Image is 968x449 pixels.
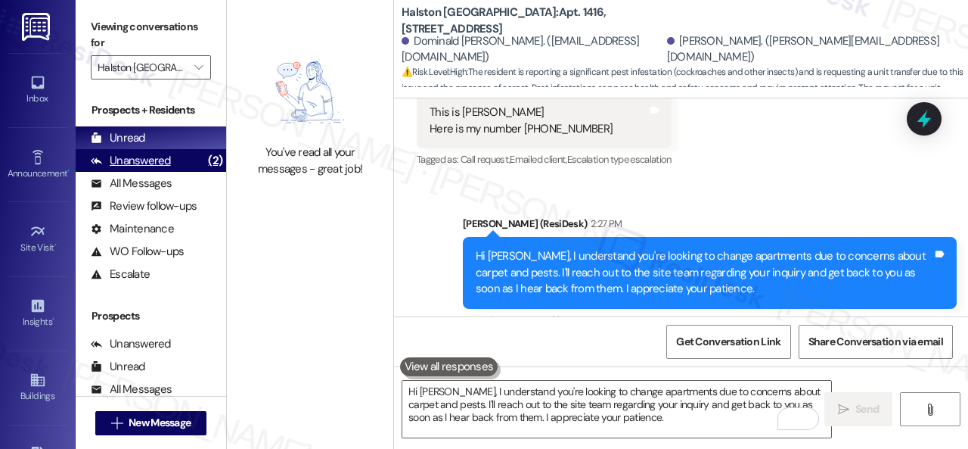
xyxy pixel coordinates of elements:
div: [PERSON_NAME] (ResiDesk) [463,216,957,237]
span: New Message [129,415,191,431]
div: Tagged as: [463,309,957,331]
div: Unread [91,130,145,146]
div: Dominald [PERSON_NAME]. ([EMAIL_ADDRESS][DOMAIN_NAME]) [402,33,663,66]
div: 2:27 PM [587,216,622,232]
a: Insights • [8,293,68,334]
img: ResiDesk Logo [22,13,53,41]
div: WO Follow-ups [91,244,184,260]
div: Unanswered [91,336,171,352]
div: Escalate [91,267,150,282]
div: Prospects [76,308,226,324]
span: Amenities [528,313,569,326]
div: [PERSON_NAME]. ([PERSON_NAME][EMAIL_ADDRESS][DOMAIN_NAME]) [667,33,957,66]
div: Hi [PERSON_NAME], I understand you're looking to change apartments due to concerns about carpet a... [476,248,932,297]
span: • [54,240,57,251]
span: Bugs , [507,313,528,326]
span: : The resident is reporting a significant pest infestation (cockroaches and other insects) and is... [402,64,968,113]
span: • [67,166,70,176]
div: (2) [204,149,226,173]
button: New Message [95,411,207,435]
span: Call request , [461,153,510,166]
span: Emailed client , [510,153,566,166]
div: All Messages [91,176,172,192]
b: Halston [GEOGRAPHIC_DATA]: Apt. 1416, [STREET_ADDRESS] [402,5,704,37]
div: Tagged as: [417,148,672,170]
span: Send [855,401,879,417]
img: empty-state [250,48,370,138]
div: Prospects + Residents [76,102,226,118]
a: Buildings [8,367,68,408]
div: Unanswered [91,153,171,169]
div: You've read all your messages - great job! [244,145,377,177]
input: All communities [98,55,187,80]
span: • [52,314,54,325]
div: Unread [91,359,145,375]
textarea: To enrich screen reader interactions, please activate Accessibility in Grammarly extension settings [402,381,831,438]
div: All Messages [91,382,172,398]
label: Viewing conversations for [91,15,211,55]
button: Share Conversation via email [799,325,953,359]
span: Escalation type escalation [567,153,672,166]
a: Site Visit • [8,219,68,260]
i:  [838,404,849,416]
button: Send [824,392,892,426]
i:  [924,404,935,416]
strong: ⚠️ Risk Level: High [402,66,467,78]
i:  [111,417,123,429]
span: Get Conversation Link [676,334,780,350]
div: This is [PERSON_NAME] Here is my number [PHONE_NUMBER] [430,104,613,137]
span: Share Conversation via email [808,334,943,350]
a: Inbox [8,70,68,111]
div: Maintenance [91,221,174,237]
div: Review follow-ups [91,198,197,214]
button: Get Conversation Link [666,325,790,359]
i:  [194,61,203,73]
